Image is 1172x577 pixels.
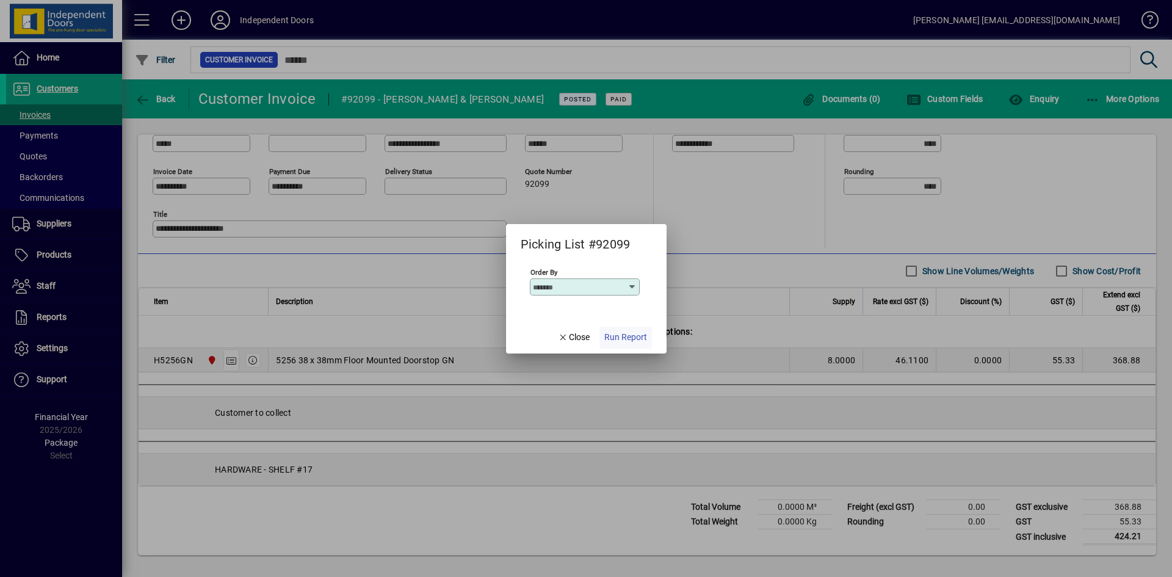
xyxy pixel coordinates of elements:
button: Run Report [599,327,652,349]
span: Close [558,331,590,344]
button: Close [553,327,595,349]
span: Run Report [604,331,647,344]
h2: Picking List #92099 [506,224,645,254]
mat-label: Order By [530,267,557,276]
